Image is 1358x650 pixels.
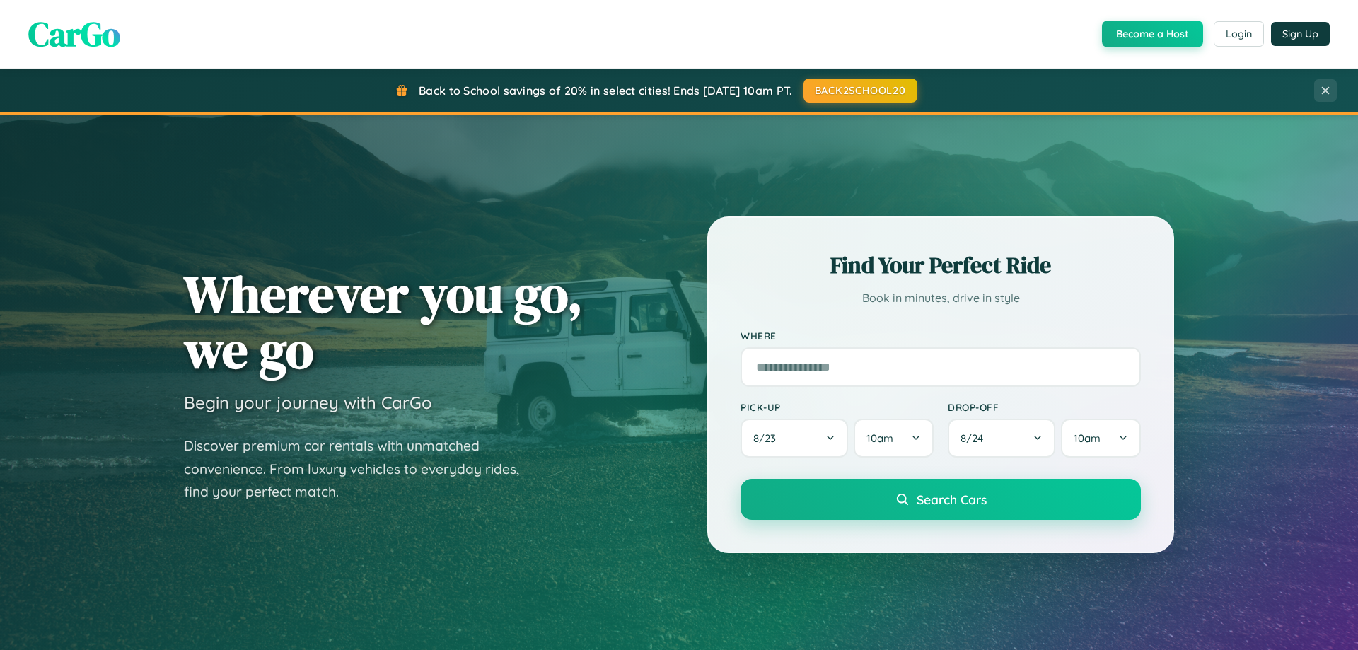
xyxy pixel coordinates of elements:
span: 8 / 24 [961,431,990,445]
p: Book in minutes, drive in style [741,288,1141,308]
span: 10am [866,431,893,445]
label: Where [741,330,1141,342]
button: Become a Host [1102,21,1203,47]
p: Discover premium car rentals with unmatched convenience. From luxury vehicles to everyday rides, ... [184,434,538,504]
h2: Find Your Perfect Ride [741,250,1141,281]
span: 10am [1074,431,1101,445]
span: Search Cars [917,492,987,507]
span: Back to School savings of 20% in select cities! Ends [DATE] 10am PT. [419,83,792,98]
label: Drop-off [948,401,1141,413]
span: 8 / 23 [753,431,783,445]
button: 8/23 [741,419,848,458]
h1: Wherever you go, we go [184,266,583,378]
button: 10am [1061,419,1141,458]
button: 8/24 [948,419,1055,458]
button: Login [1214,21,1264,47]
button: 10am [854,419,934,458]
button: BACK2SCHOOL20 [803,79,917,103]
h3: Begin your journey with CarGo [184,392,432,413]
button: Sign Up [1271,22,1330,46]
span: CarGo [28,11,120,57]
label: Pick-up [741,401,934,413]
button: Search Cars [741,479,1141,520]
